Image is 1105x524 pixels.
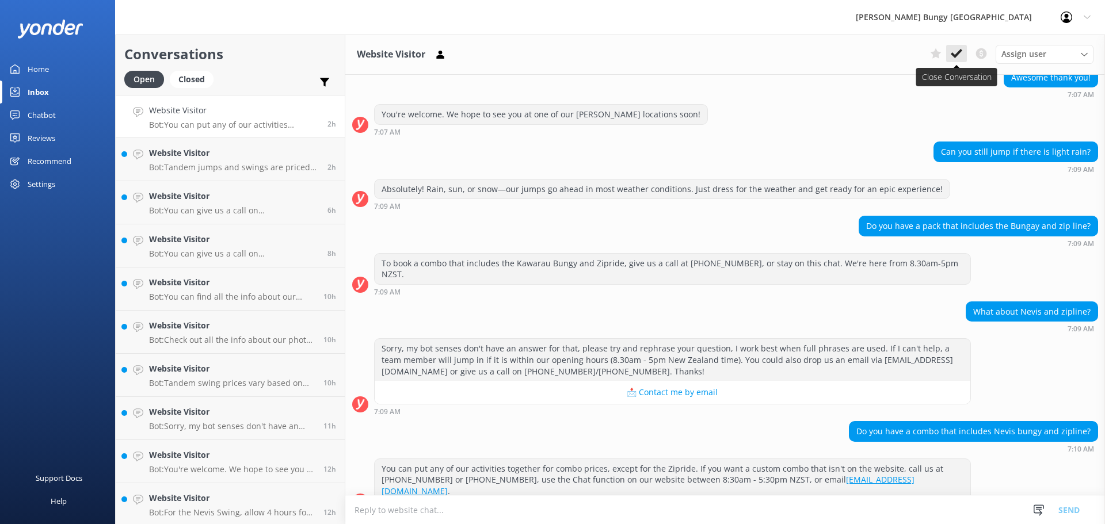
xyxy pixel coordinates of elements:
[51,489,67,512] div: Help
[375,459,970,501] div: You can put any of our activities together for combo prices, except for the Zipride. If you want ...
[149,233,319,246] h4: Website Visitor
[170,72,219,85] a: Closed
[149,190,319,202] h4: Website Visitor
[374,203,401,210] strong: 7:09 AM
[116,181,345,224] a: Website VisitorBot:You can give us a call on [PHONE_NUMBER] or [PHONE_NUMBER] to chat with a crew...
[323,378,336,388] span: Sep 18 2025 10:12pm (UTC +12:00) Pacific/Auckland
[116,224,345,267] a: Website VisitorBot:You can give us a call on [PHONE_NUMBER] or [PHONE_NUMBER] to chat with a crew...
[116,95,345,138] a: Website VisitorBot:You can put any of our activities together for combo prices, except for the Zi...
[116,311,345,354] a: Website VisitorBot:Check out all the info about our photo and video packages here: [URL][DOMAIN_N...
[327,248,336,258] span: Sep 19 2025 12:18am (UTC +12:00) Pacific/Auckland
[17,20,83,39] img: yonder-white-logo.png
[323,421,336,431] span: Sep 18 2025 09:16pm (UTC +12:00) Pacific/Auckland
[375,339,970,381] div: Sorry, my bot senses don't have an answer for that, please try and rephrase your question, I work...
[1068,240,1094,247] strong: 7:09 AM
[1004,90,1098,98] div: Sep 19 2025 07:07am (UTC +12:00) Pacific/Auckland
[849,445,1098,453] div: Sep 19 2025 07:10am (UTC +12:00) Pacific/Auckland
[374,129,401,136] strong: 7:07 AM
[149,248,319,259] p: Bot: You can give us a call on [PHONE_NUMBER] or [PHONE_NUMBER] to chat with a crew member. Our o...
[124,71,164,88] div: Open
[149,276,315,289] h4: Website Visitor
[149,205,319,216] p: Bot: You can give us a call on [PHONE_NUMBER] or [PHONE_NUMBER] to chat with a crew member. Our o...
[966,302,1098,322] div: What about Nevis and zipline?
[375,179,950,199] div: Absolutely! Rain, sun, or snow—our jumps go ahead in most weather conditions. Just dress for the ...
[1068,326,1094,332] strong: 7:09 AM
[28,150,71,173] div: Recommend
[149,120,319,130] p: Bot: You can put any of our activities together for combo prices, except for the Zipride. If you ...
[149,406,315,418] h4: Website Visitor
[149,507,315,518] p: Bot: For the Nevis Swing, allow 4 hours for the whole shebang, including the bus ride from [GEOGR...
[375,105,707,124] div: You're welcome. We hope to see you at one of our [PERSON_NAME] locations soon!
[933,165,1098,173] div: Sep 19 2025 07:09am (UTC +12:00) Pacific/Auckland
[28,104,56,127] div: Chatbot
[1068,91,1094,98] strong: 7:07 AM
[374,408,401,415] strong: 7:09 AM
[374,128,708,136] div: Sep 19 2025 07:07am (UTC +12:00) Pacific/Auckland
[859,239,1098,247] div: Sep 19 2025 07:09am (UTC +12:00) Pacific/Auckland
[966,324,1098,332] div: Sep 19 2025 07:09am (UTC +12:00) Pacific/Auckland
[934,142,1098,162] div: Can you still jump if there is light rain?
[149,492,315,504] h4: Website Visitor
[149,378,315,388] p: Bot: Tandem swing prices vary based on location, activity, and fare type, and are charged per per...
[149,335,315,345] p: Bot: Check out all the info about our photo and video packages here: [URL][DOMAIN_NAME]. If you'r...
[323,464,336,474] span: Sep 18 2025 09:06pm (UTC +12:00) Pacific/Auckland
[327,205,336,215] span: Sep 19 2025 02:15am (UTC +12:00) Pacific/Auckland
[28,58,49,81] div: Home
[323,335,336,345] span: Sep 18 2025 10:22pm (UTC +12:00) Pacific/Auckland
[1068,446,1094,453] strong: 7:10 AM
[357,47,425,62] h3: Website Visitor
[1068,166,1094,173] strong: 7:09 AM
[149,362,315,375] h4: Website Visitor
[323,292,336,301] span: Sep 18 2025 10:36pm (UTC +12:00) Pacific/Auckland
[149,147,319,159] h4: Website Visitor
[1001,48,1046,60] span: Assign user
[116,440,345,483] a: Website VisitorBot:You're welcome. We hope to see you at one of our [PERSON_NAME] locations soon!12h
[116,267,345,311] a: Website VisitorBot:You can find all the info about our photo and video packages at [URL][DOMAIN_N...
[124,72,170,85] a: Open
[327,119,336,129] span: Sep 19 2025 07:10am (UTC +12:00) Pacific/Auckland
[149,464,315,475] p: Bot: You're welcome. We hope to see you at one of our [PERSON_NAME] locations soon!
[375,254,970,284] div: To book a combo that includes the Kawarau Bungy and Zipride, give us a call at [PHONE_NUMBER], or...
[124,43,336,65] h2: Conversations
[28,173,55,196] div: Settings
[1004,68,1098,87] div: Awesome thank you!
[374,202,950,210] div: Sep 19 2025 07:09am (UTC +12:00) Pacific/Auckland
[149,292,315,302] p: Bot: You can find all the info about our photo and video packages at [URL][DOMAIN_NAME]. If you'r...
[374,289,401,296] strong: 7:09 AM
[116,397,345,440] a: Website VisitorBot:Sorry, my bot senses don't have an answer for that, please try and rephrase yo...
[149,162,319,173] p: Bot: Tandem jumps and swings are priced per person, just like solo ones. So, grab a buddy and dou...
[374,288,971,296] div: Sep 19 2025 07:09am (UTC +12:00) Pacific/Auckland
[849,422,1098,441] div: Do you have a combo that includes Nevis bungy and zipline?
[149,104,319,117] h4: Website Visitor
[36,466,82,489] div: Support Docs
[375,381,970,404] button: 📩 Contact me by email
[382,474,915,496] a: [EMAIL_ADDRESS][DOMAIN_NAME]
[327,162,336,172] span: Sep 19 2025 06:58am (UTC +12:00) Pacific/Auckland
[170,71,214,88] div: Closed
[374,407,971,415] div: Sep 19 2025 07:09am (UTC +12:00) Pacific/Auckland
[859,216,1098,236] div: Do you have a pack that includes the Bungay and zip line?
[28,127,55,150] div: Reviews
[28,81,49,104] div: Inbox
[116,138,345,181] a: Website VisitorBot:Tandem jumps and swings are priced per person, just like solo ones. So, grab a...
[149,449,315,461] h4: Website Visitor
[323,507,336,517] span: Sep 18 2025 08:53pm (UTC +12:00) Pacific/Auckland
[149,421,315,431] p: Bot: Sorry, my bot senses don't have an answer for that, please try and rephrase your question, I...
[149,319,315,332] h4: Website Visitor
[996,45,1093,63] div: Assign User
[116,354,345,397] a: Website VisitorBot:Tandem swing prices vary based on location, activity, and fare type, and are c...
